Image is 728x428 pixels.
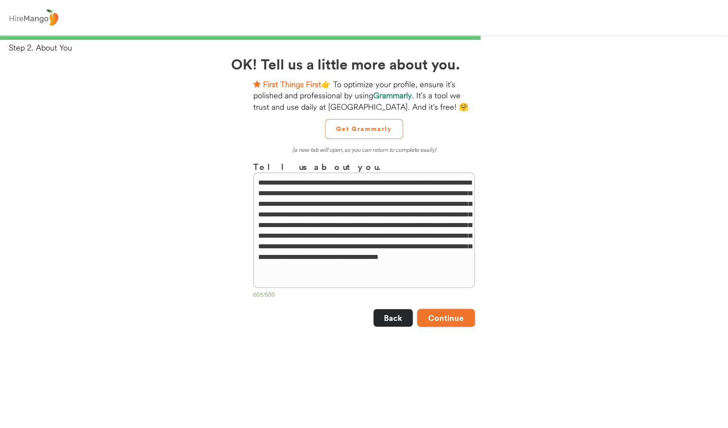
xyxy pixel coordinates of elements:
[263,79,321,89] strong: First Things First
[373,309,413,327] button: Back
[231,53,497,74] h2: OK! Tell us a little more about you.
[2,35,726,40] div: 66%
[417,309,475,327] button: Continue
[373,90,412,100] strong: Grammarly
[253,291,475,300] div: 605/500
[253,160,475,173] h3: Tell us about you.
[7,8,61,28] img: logo%20-%20hiremango%20gray.png
[9,42,728,53] div: Step 2. About You
[325,119,403,139] button: Get Grammarly
[253,79,475,112] div: 👉 To optimize your profile, ensure it's polished and professional by using . It's a tool we trust...
[292,146,436,153] em: (a new tab will open, so you can return to complete easily)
